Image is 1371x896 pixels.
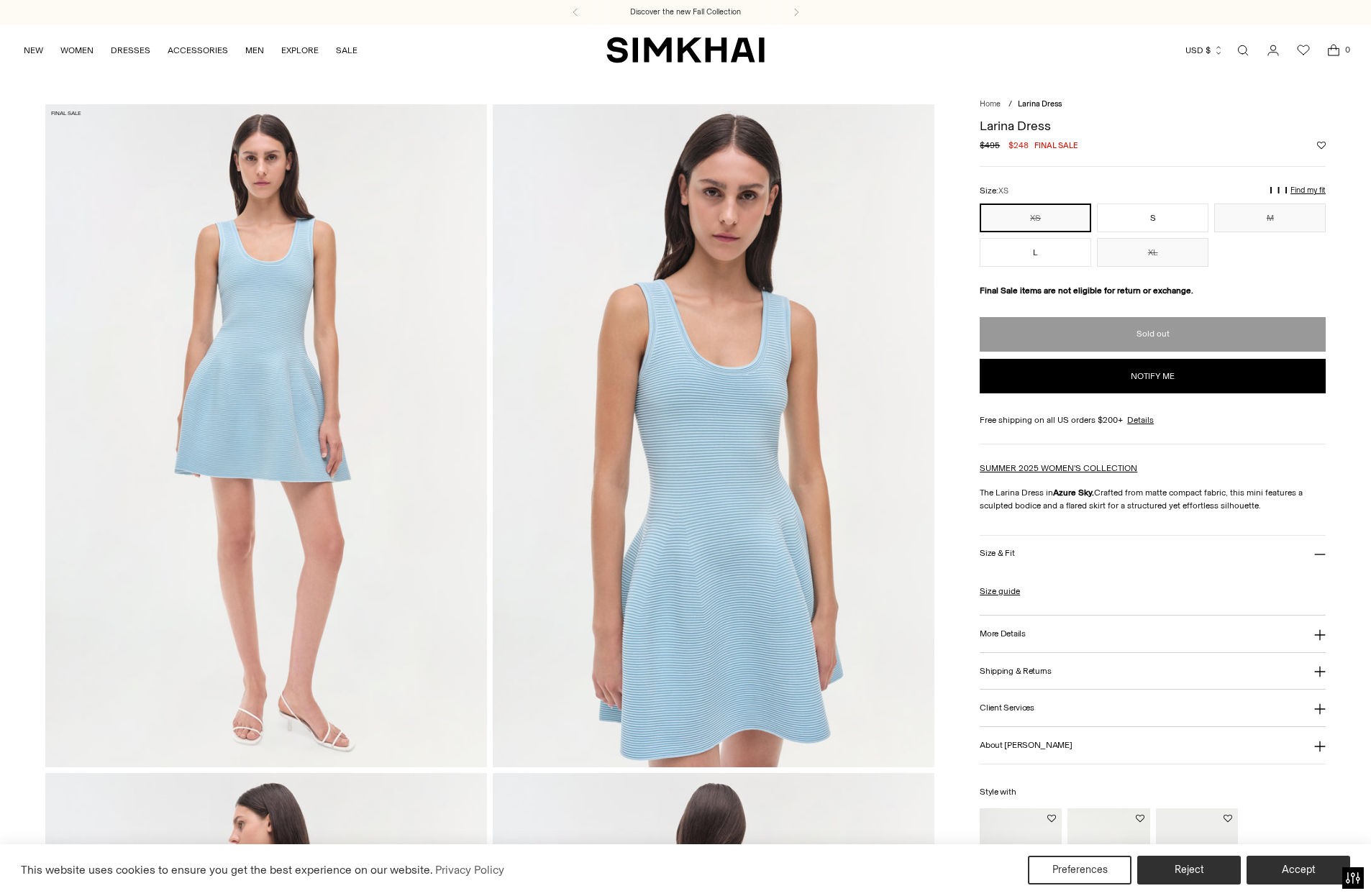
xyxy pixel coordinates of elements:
[60,35,94,66] a: WOMEN
[980,285,1193,296] strong: Final Sale items are not eligible for return or exchange.
[1028,856,1131,884] button: Preferences
[433,859,506,881] a: Privacy Policy (opens in a new tab)
[980,139,1000,152] s: $495
[1259,36,1288,65] a: Go to the account page
[1224,814,1232,823] button: Add to Wishlist
[998,186,1008,196] span: XS
[980,463,1137,473] a: SUMMER 2025 WOMEN'S COLLECTION
[980,184,1008,198] label: Size:
[1319,36,1348,65] a: Open cart modal
[1341,43,1354,56] span: 0
[980,787,1326,797] h6: Style with
[980,690,1326,726] button: Client Services
[980,549,1014,558] h3: Size & Fit
[168,35,228,66] a: ACCESSORIES
[980,413,1326,426] div: Free shipping on all US orders $200+
[1097,238,1208,267] button: XL
[1008,139,1029,152] span: $248
[1018,99,1062,109] span: Larina Dress
[980,585,1020,598] a: Size guide
[980,629,1025,639] h3: More Details
[1317,141,1326,150] button: Add to Wishlist
[980,359,1326,393] button: Notify me
[980,536,1326,572] button: Size & Fit
[1229,36,1257,65] a: Open search modal
[21,863,433,877] span: This website uses cookies to ensure you get the best experience on our website.
[1247,856,1350,884] button: Accept
[111,35,150,66] a: DRESSES
[1137,856,1241,884] button: Reject
[980,238,1091,267] button: L
[980,616,1326,652] button: More Details
[980,667,1052,676] h3: Shipping & Returns
[606,36,765,64] a: SIMKHAI
[1097,204,1208,232] button: S
[1053,488,1094,498] strong: Azure Sky.
[493,104,934,767] img: Larina Dress
[1127,413,1154,426] a: Details
[1008,99,1012,111] div: /
[980,653,1326,690] button: Shipping & Returns
[980,119,1326,132] h1: Larina Dress
[336,35,357,66] a: SALE
[980,741,1072,750] h3: About [PERSON_NAME]
[980,99,1001,109] a: Home
[24,35,43,66] a: NEW
[980,204,1091,232] button: XS
[980,727,1326,764] button: About [PERSON_NAME]
[980,486,1326,512] p: The Larina Dress in Crafted from matte compact fabric, this mini features a sculpted bodice and a...
[1047,814,1056,823] button: Add to Wishlist
[281,35,319,66] a: EXPLORE
[45,104,487,767] img: Larina Dress
[1289,36,1318,65] a: Wishlist
[980,99,1326,111] nav: breadcrumbs
[1214,204,1326,232] button: M
[245,35,264,66] a: MEN
[630,6,741,18] a: Discover the new Fall Collection
[1185,35,1224,66] button: USD $
[1136,814,1144,823] button: Add to Wishlist
[980,703,1034,713] h3: Client Services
